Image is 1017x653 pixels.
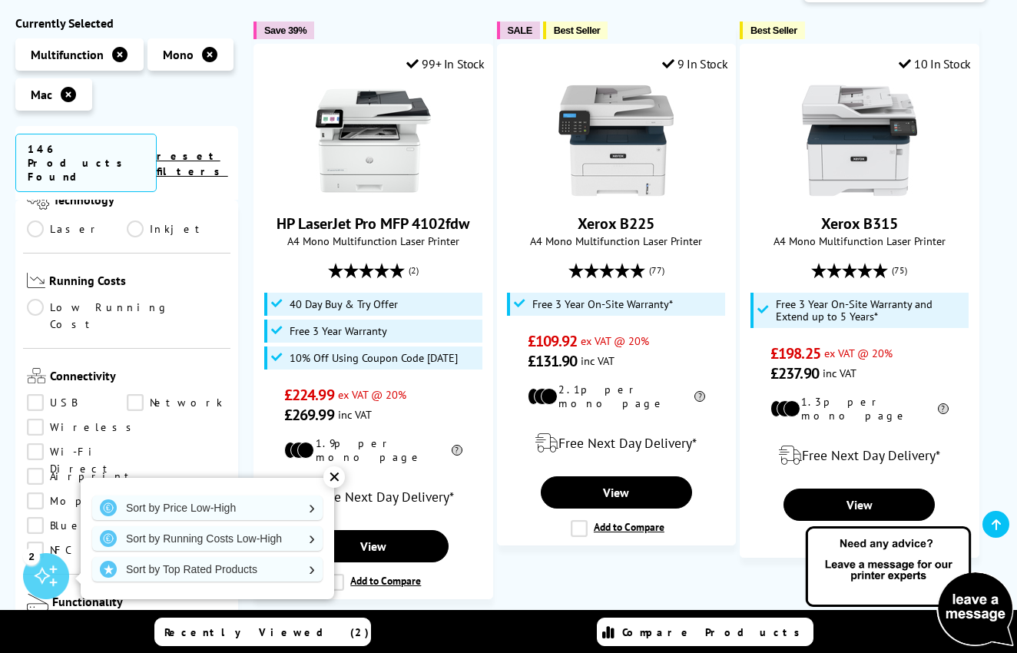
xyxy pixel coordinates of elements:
label: Add to Compare [571,520,664,537]
span: £224.99 [284,385,334,405]
span: Best Seller [554,25,601,36]
a: Compare Products [597,618,813,646]
button: SALE [497,22,540,39]
span: £198.25 [770,343,820,363]
li: 1.3p per mono page [770,395,949,423]
li: 2.1p per mono page [528,383,706,410]
img: Technology [27,192,49,210]
a: Sort by Price Low-High [92,496,323,520]
span: Recently Viewed (2) [164,625,369,639]
img: Running Costs [27,273,45,289]
div: 9 In Stock [662,56,728,71]
a: Xerox B315 [821,214,898,234]
a: Airprint [27,469,136,486]
img: HP LaserJet Pro MFP 4102fdw [316,83,431,198]
span: Free 3 Year On-Site Warranty and Extend up to 5 Years* [776,298,965,323]
span: (2) [409,256,419,285]
div: 2 [23,548,40,565]
a: HP LaserJet Pro MFP 4102fdw [316,186,431,201]
span: £109.92 [528,331,578,351]
a: Xerox B315 [802,186,917,201]
span: £269.99 [284,405,334,425]
img: Open Live Chat window [802,524,1017,650]
span: 146 Products Found [15,134,157,192]
div: 10 In Stock [899,56,971,71]
span: ex VAT @ 20% [581,333,649,348]
a: Wireless [27,419,140,436]
span: Functionality [52,595,227,615]
a: Bluetooth [27,518,147,535]
span: A4 Mono Multifunction Laser Printer [262,234,485,248]
span: Compare Products [622,625,808,639]
label: Add to Compare [327,574,421,591]
div: 99+ In Stock [406,56,485,71]
span: 40 Day Buy & Try Offer [290,298,398,310]
span: Save 39% [264,25,306,36]
span: Multifunction [31,47,104,62]
span: Mono [163,47,194,62]
button: Save 39% [253,22,314,39]
span: ex VAT @ 20% [338,387,406,402]
span: Free 3 Year On-Site Warranty* [532,298,673,310]
span: A4 Mono Multifunction Laser Printer [748,234,971,248]
img: Functionality [27,595,48,612]
a: USB [27,395,127,412]
a: Laser [27,220,127,237]
span: inc VAT [338,407,372,422]
span: £237.90 [770,363,819,383]
a: Network [127,395,227,412]
span: inc VAT [823,366,856,380]
a: View [783,489,935,521]
span: 10% Off Using Coupon Code [DATE] [290,352,458,364]
div: modal_delivery [262,476,485,519]
a: Sort by Top Rated Products [92,557,323,582]
span: Connectivity [50,369,227,387]
a: NFC [27,542,127,559]
div: ✕ [323,466,345,488]
img: Connectivity [27,369,46,384]
button: Best Seller [543,22,608,39]
a: Low Running Cost [27,300,227,333]
span: Running Costs [49,273,227,292]
span: A4 Mono Multifunction Laser Printer [505,234,728,248]
span: inc VAT [581,353,615,368]
li: 1.9p per mono page [284,436,462,464]
span: Technology [53,192,227,213]
span: (77) [649,256,664,285]
a: Recently Viewed (2) [154,618,371,646]
div: modal_delivery [748,434,971,477]
span: Free 3 Year Warranty [290,325,387,337]
span: Mac [31,87,52,102]
img: Xerox B225 [558,83,674,198]
span: (75) [892,256,907,285]
div: Currently Selected [15,15,238,31]
span: SALE [508,25,532,36]
span: £131.90 [528,351,578,371]
button: Best Seller [740,22,805,39]
span: ex VAT @ 20% [824,346,893,360]
a: Wi-Fi Direct [27,444,127,461]
a: Xerox B225 [558,186,674,201]
div: modal_delivery [505,422,728,465]
span: Best Seller [750,25,797,36]
a: Mopria [27,493,127,510]
a: View [541,476,692,509]
img: Xerox B315 [802,83,917,198]
a: Sort by Running Costs Low-High [92,526,323,551]
a: HP LaserJet Pro MFP 4102fdw [277,214,469,234]
a: Xerox B225 [578,214,654,234]
a: Inkjet [127,220,227,237]
a: View [297,530,449,562]
a: reset filters [157,149,228,178]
